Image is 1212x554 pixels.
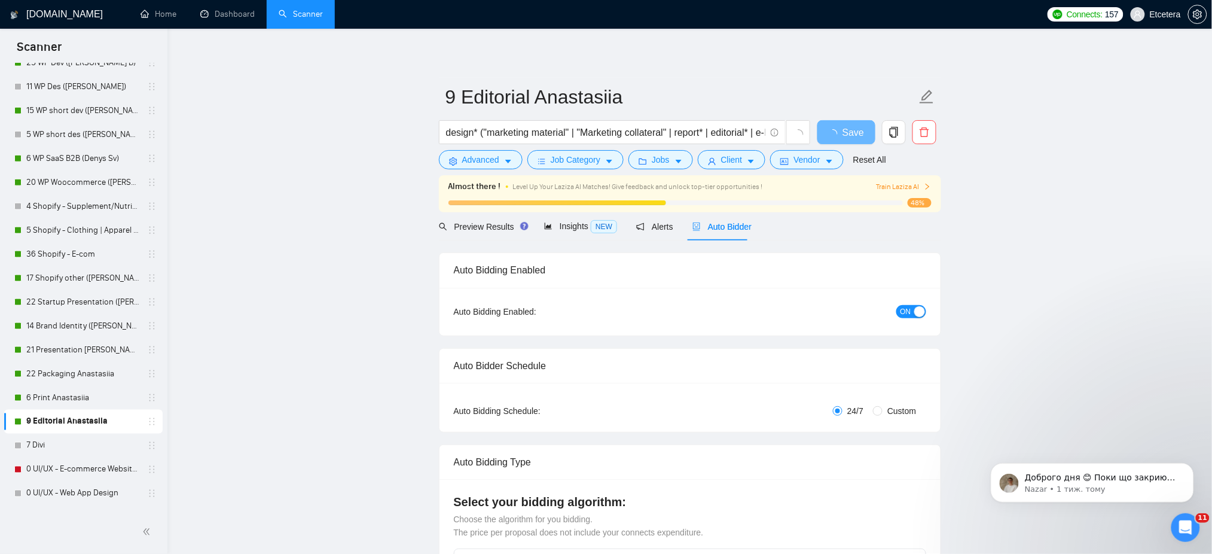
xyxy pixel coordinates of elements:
[26,410,140,434] a: 9 Editorial Anastasiia
[26,194,140,218] a: 4 Shopify - Supplement/Nutrition/Food Website
[26,123,140,147] a: 5 WP short des ([PERSON_NAME])
[26,386,140,410] a: 6 Print Anastasiia
[1105,8,1118,21] span: 157
[439,222,525,232] span: Preview Results
[842,125,864,140] span: Save
[1188,5,1207,24] button: setting
[652,153,670,166] span: Jobs
[1067,8,1103,21] span: Connects:
[1053,10,1063,19] img: upwork-logo.png
[454,404,611,418] div: Auto Bidding Schedule:
[26,218,140,242] a: 5 Shopify - Clothing | Apparel Website
[147,441,157,450] span: holder
[26,338,140,362] a: 21 Presentation [PERSON_NAME]
[26,266,140,290] a: 17 Shopify other ([PERSON_NAME])
[639,157,647,166] span: folder
[279,9,323,19] a: searchScanner
[1171,513,1200,542] iframe: Intercom live chat
[1189,10,1207,19] span: setting
[454,349,926,383] div: Auto Bidder Schedule
[26,482,140,506] a: 0 UI/UX - Web App Design
[842,404,868,418] span: 24/7
[908,198,932,208] span: 48%
[919,89,935,105] span: edit
[439,223,447,231] span: search
[147,130,157,139] span: holder
[446,125,765,140] input: Search Freelance Jobs...
[141,9,176,19] a: homeHome
[912,120,936,144] button: delete
[147,321,157,331] span: holder
[147,273,157,283] span: holder
[26,75,140,99] a: 11 WP Des ([PERSON_NAME])
[876,181,931,193] span: Train Laziza AI
[26,506,140,529] a: BJ simple ui|ux design
[147,178,157,187] span: holder
[1196,513,1210,523] span: 11
[883,127,905,138] span: copy
[973,438,1212,522] iframe: Intercom notifications повідомлення
[147,106,157,115] span: holder
[504,157,512,166] span: caret-down
[551,153,600,166] span: Job Category
[10,5,19,25] img: logo
[142,526,154,538] span: double-left
[692,222,752,232] span: Auto Bidder
[882,120,906,144] button: copy
[147,202,157,211] span: holder
[147,465,157,474] span: holder
[828,129,842,139] span: loading
[439,150,523,169] button: settingAdvancedcaret-down
[26,434,140,458] a: 7 Divi
[454,253,926,287] div: Auto Bidding Enabled
[454,515,704,537] span: Choose the algorithm for you bidding. The price per proposal does not include your connects expen...
[817,120,875,144] button: Save
[26,362,140,386] a: 22 Packaging Anastasiia
[147,82,157,92] span: holder
[200,9,255,19] a: dashboardDashboard
[26,290,140,314] a: 22 Startup Presentation ([PERSON_NAME])
[147,297,157,307] span: holder
[26,458,140,482] a: 0 UI/UX - E-commerce Website Design
[26,99,140,123] a: 15 WP short dev ([PERSON_NAME] B)
[454,305,611,318] div: Auto Bidding Enabled:
[853,153,886,166] a: Reset All
[1188,10,1207,19] a: setting
[147,393,157,403] span: holder
[462,153,499,166] span: Advanced
[147,154,157,163] span: holder
[519,221,530,232] div: Tooltip anchor
[825,157,834,166] span: caret-down
[445,82,917,112] input: Scanner name...
[454,445,926,479] div: Auto Bidding Type
[26,242,140,266] a: 36 Shopify - E-com
[721,153,743,166] span: Client
[7,38,71,63] span: Scanner
[527,150,624,169] button: barsJob Categorycaret-down
[900,305,911,318] span: ON
[636,223,645,231] span: notification
[747,157,755,166] span: caret-down
[628,150,693,169] button: folderJobscaret-down
[780,157,789,166] span: idcard
[771,129,779,136] span: info-circle
[698,150,766,169] button: userClientcaret-down
[692,223,701,231] span: robot
[674,157,683,166] span: caret-down
[793,153,820,166] span: Vendor
[147,369,157,379] span: holder
[605,157,613,166] span: caret-down
[454,494,926,510] h4: Select your bidding algorithm:
[147,249,157,259] span: holder
[147,417,157,427] span: holder
[636,222,673,232] span: Alerts
[449,157,457,166] span: setting
[147,345,157,355] span: holder
[448,180,501,193] span: Almost there !
[913,127,936,138] span: delete
[770,150,843,169] button: idcardVendorcaret-down
[883,404,921,418] span: Custom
